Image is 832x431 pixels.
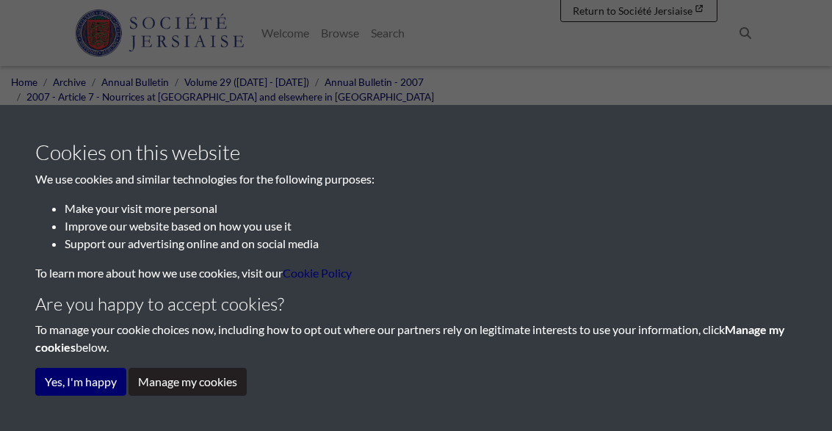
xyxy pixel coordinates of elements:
[35,368,126,396] button: Yes, I'm happy
[35,264,797,282] p: To learn more about how we use cookies, visit our
[65,235,797,253] li: Support our advertising online and on social media
[65,217,797,235] li: Improve our website based on how you use it
[283,266,352,280] a: learn more about cookies
[35,294,797,315] h4: Are you happy to accept cookies?
[35,170,797,188] p: We use cookies and similar technologies for the following purposes:
[35,140,797,165] h3: Cookies on this website
[129,368,247,396] button: Manage my cookies
[65,200,797,217] li: Make your visit more personal
[35,321,797,356] p: To manage your cookie choices now, including how to opt out where our partners rely on legitimate...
